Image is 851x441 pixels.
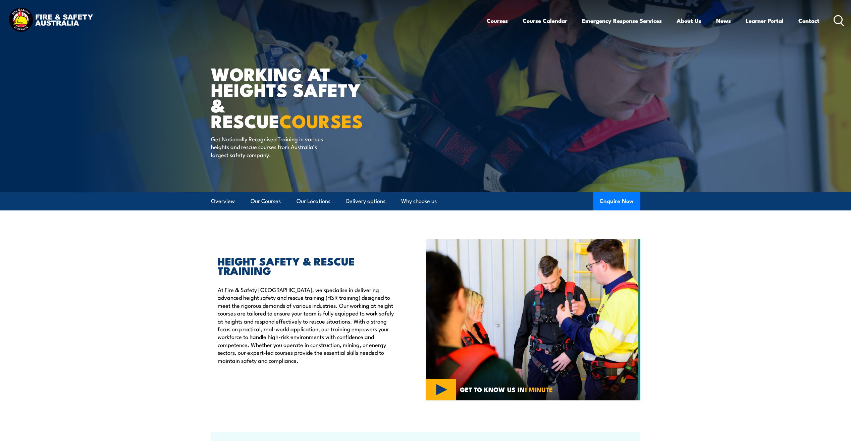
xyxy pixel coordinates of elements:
[582,12,662,30] a: Emergency Response Services
[523,12,567,30] a: Course Calendar
[211,135,333,158] p: Get Nationally Recognised Training in various heights and rescue courses from Australia’s largest...
[716,12,731,30] a: News
[677,12,701,30] a: About Us
[297,192,330,210] a: Our Locations
[426,239,640,400] img: Fire & Safety Australia offer working at heights courses and training
[218,256,395,275] h2: HEIGHT SAFETY & RESCUE TRAINING
[798,12,819,30] a: Contact
[460,386,553,392] span: GET TO KNOW US IN
[218,286,395,364] p: At Fire & Safety [GEOGRAPHIC_DATA], we specialise in delivering advanced height safety and rescue...
[279,106,363,134] strong: COURSES
[211,192,235,210] a: Overview
[593,192,640,210] button: Enquire Now
[746,12,784,30] a: Learner Portal
[487,12,508,30] a: Courses
[346,192,385,210] a: Delivery options
[211,66,377,129] h1: WORKING AT HEIGHTS SAFETY & RESCUE
[525,384,553,394] strong: 1 MINUTE
[251,192,281,210] a: Our Courses
[401,192,437,210] a: Why choose us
